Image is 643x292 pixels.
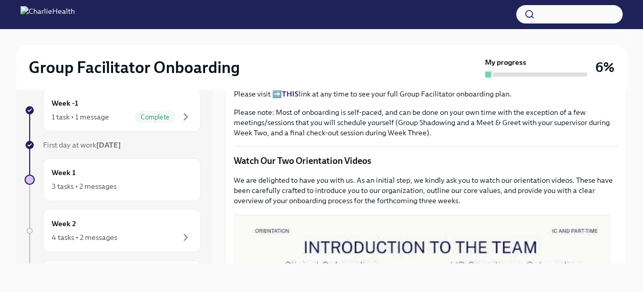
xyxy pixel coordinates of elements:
strong: My progress [485,57,526,67]
h3: 6% [595,58,614,77]
p: Please note: Most of onboarding is self-paced, and can be done on your own time with the exceptio... [234,107,618,138]
div: 1 task • 1 message [52,112,109,122]
h2: Group Facilitator Onboarding [29,57,240,78]
p: Please visit ➡️ link at any time to see your full Group Facilitator onboarding plan. [234,89,618,99]
span: First day at work [43,140,121,150]
p: We are delighted to have you with us. As an initial step, we kindly ask you to watch our orientat... [234,175,618,206]
div: 4 tasks • 2 messages [52,232,117,242]
strong: [DATE] [96,140,121,150]
p: Watch Our Two Orientation Videos [234,155,618,167]
img: CharlieHealth [20,6,75,22]
a: THIS [282,89,299,99]
h6: Week 1 [52,167,76,178]
a: Week 13 tasks • 2 messages [25,158,201,201]
div: 3 tasks • 2 messages [52,181,117,191]
a: Week -11 task • 1 messageComplete [25,89,201,132]
h6: Week -1 [52,98,78,109]
a: Week 24 tasks • 2 messages [25,209,201,252]
span: Complete [135,113,175,121]
a: First day at work[DATE] [25,140,201,150]
h6: Week 2 [52,218,76,229]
